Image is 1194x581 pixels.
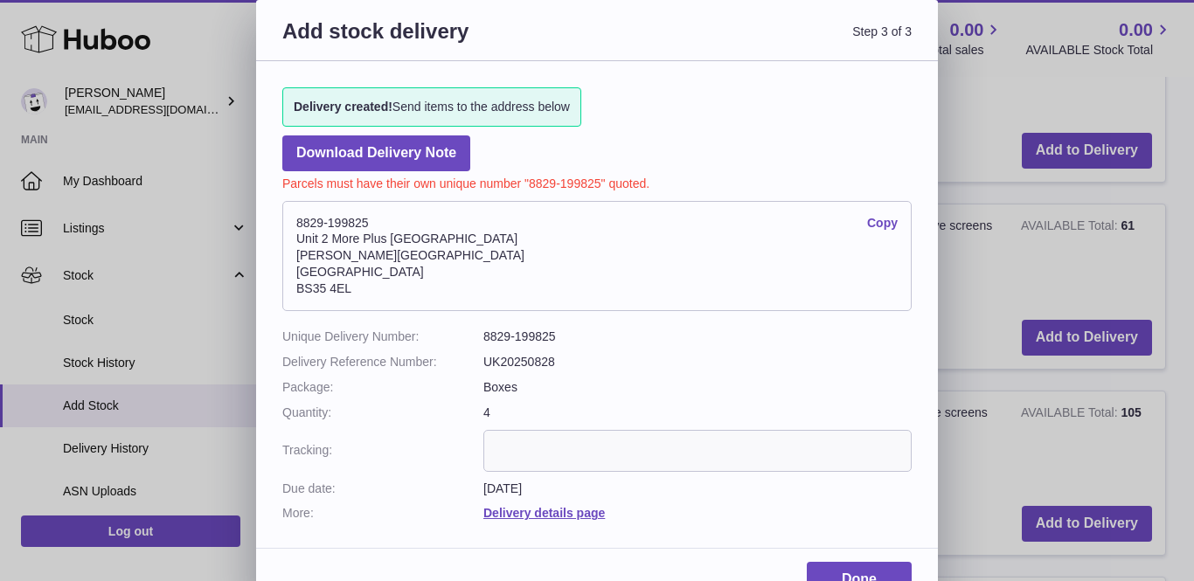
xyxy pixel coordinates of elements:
[483,329,912,345] dd: 8829-199825
[483,379,912,396] dd: Boxes
[282,17,597,66] h3: Add stock delivery
[294,100,392,114] strong: Delivery created!
[282,329,483,345] dt: Unique Delivery Number:
[282,135,470,171] a: Download Delivery Note
[294,99,570,115] span: Send items to the address below
[483,481,912,497] dd: [DATE]
[282,379,483,396] dt: Package:
[282,201,912,311] address: 8829-199825 Unit 2 More Plus [GEOGRAPHIC_DATA] [PERSON_NAME][GEOGRAPHIC_DATA] [GEOGRAPHIC_DATA] B...
[282,354,483,370] dt: Delivery Reference Number:
[597,17,912,66] span: Step 3 of 3
[282,481,483,497] dt: Due date:
[867,215,898,232] a: Copy
[282,171,912,192] p: Parcels must have their own unique number "8829-199825" quoted.
[483,506,605,520] a: Delivery details page
[282,430,483,472] dt: Tracking:
[483,405,912,421] dd: 4
[282,505,483,522] dt: More:
[282,405,483,421] dt: Quantity:
[483,354,912,370] dd: UK20250828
